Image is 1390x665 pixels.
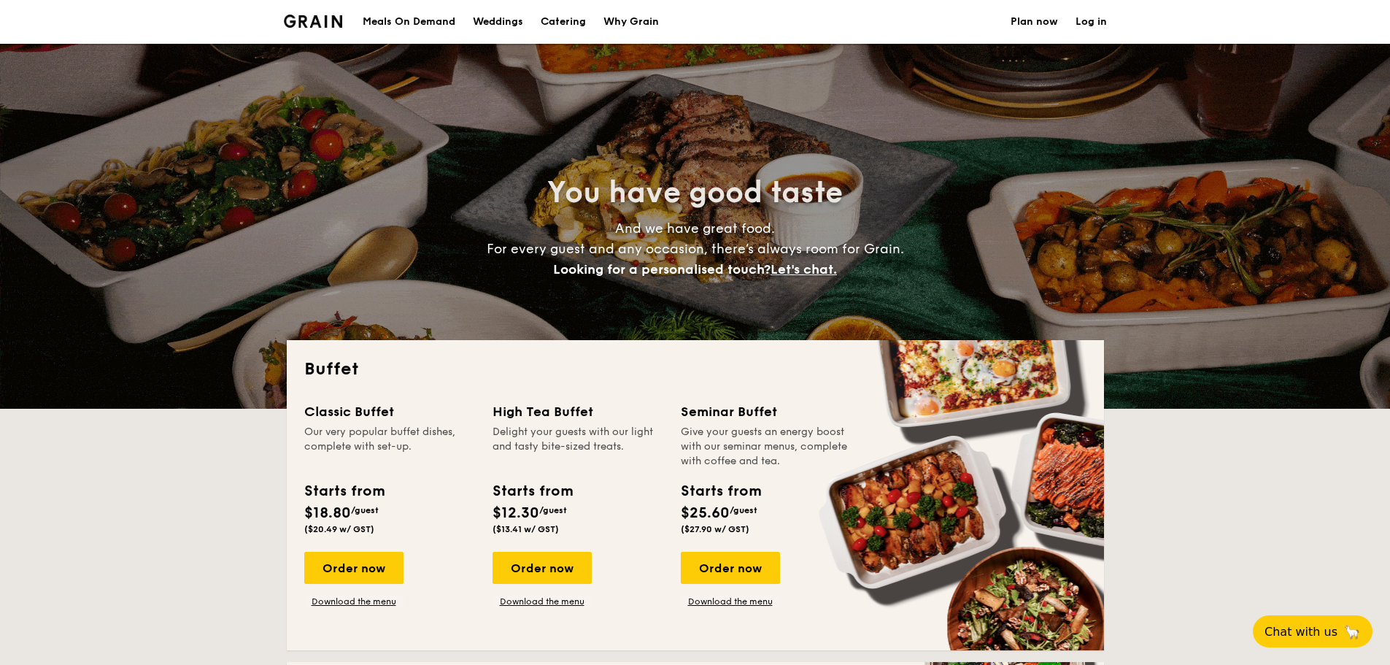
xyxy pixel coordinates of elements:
[1343,623,1361,640] span: 🦙
[681,596,780,607] a: Download the menu
[493,401,663,422] div: High Tea Buffet
[493,524,559,534] span: ($13.41 w/ GST)
[553,261,771,277] span: Looking for a personalised touch?
[681,425,852,469] div: Give your guests an energy boost with our seminar menus, complete with coffee and tea.
[1253,615,1372,647] button: Chat with us🦙
[493,504,539,522] span: $12.30
[351,505,379,515] span: /guest
[304,401,475,422] div: Classic Buffet
[493,425,663,469] div: Delight your guests with our light and tasty bite-sized treats.
[681,552,780,584] div: Order now
[1264,625,1337,639] span: Chat with us
[304,524,374,534] span: ($20.49 w/ GST)
[304,425,475,469] div: Our very popular buffet dishes, complete with set-up.
[304,552,404,584] div: Order now
[493,596,592,607] a: Download the menu
[304,504,351,522] span: $18.80
[681,480,760,502] div: Starts from
[681,401,852,422] div: Seminar Buffet
[304,480,384,502] div: Starts from
[681,524,749,534] span: ($27.90 w/ GST)
[284,15,343,28] a: Logotype
[493,480,572,502] div: Starts from
[681,504,730,522] span: $25.60
[304,596,404,607] a: Download the menu
[547,175,843,210] span: You have good taste
[487,220,904,277] span: And we have great food. For every guest and any occasion, there’s always room for Grain.
[771,261,837,277] span: Let's chat.
[493,552,592,584] div: Order now
[304,358,1086,381] h2: Buffet
[539,505,567,515] span: /guest
[284,15,343,28] img: Grain
[730,505,757,515] span: /guest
